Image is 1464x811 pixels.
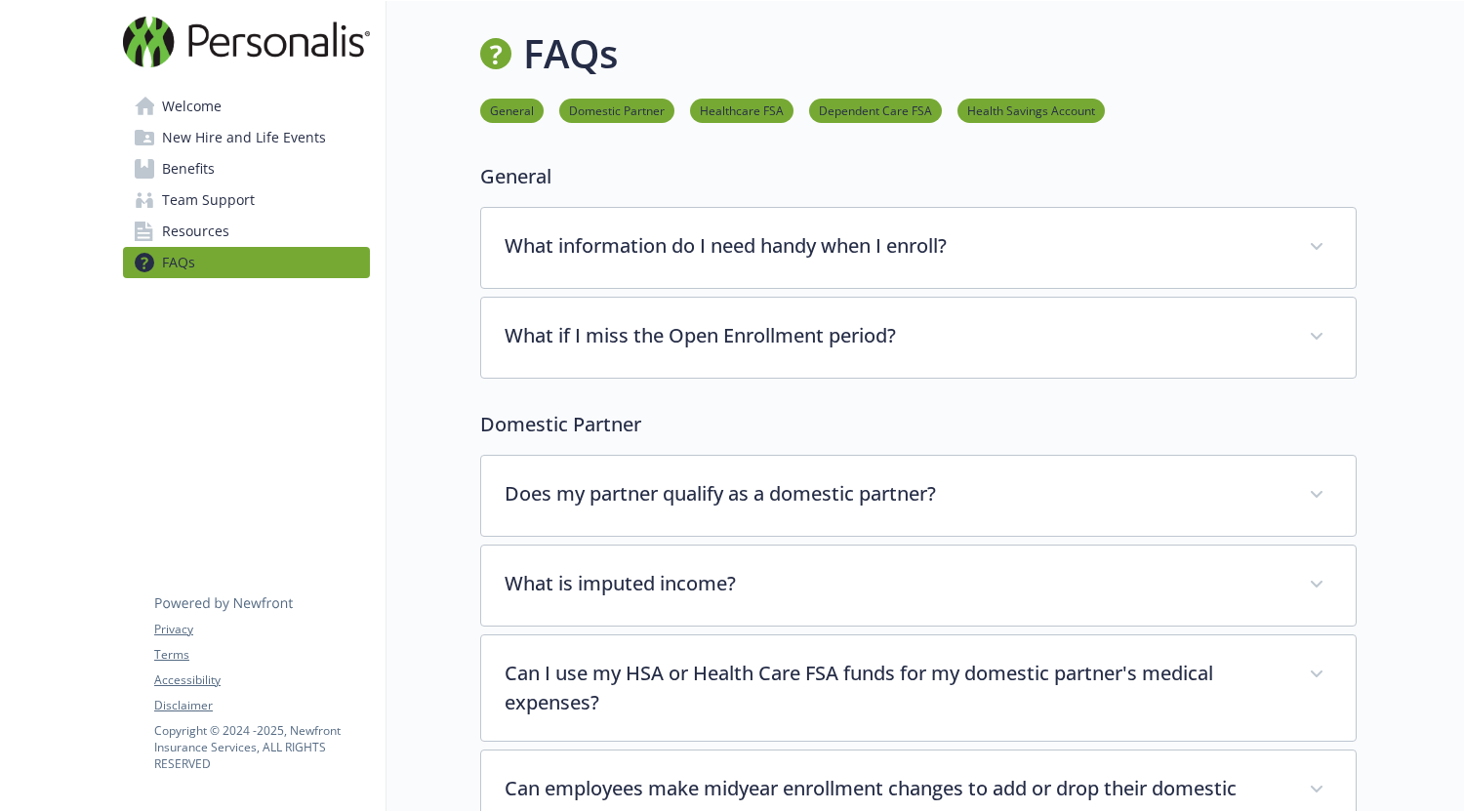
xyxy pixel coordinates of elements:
a: Welcome [123,91,370,122]
div: Can I use my HSA or Health Care FSA funds for my domestic partner's medical expenses? [481,635,1356,741]
a: Healthcare FSA [690,101,793,119]
p: Can I use my HSA or Health Care FSA funds for my domestic partner's medical expenses? [505,659,1285,717]
div: What information do I need handy when I enroll? [481,208,1356,288]
p: General [480,162,1357,191]
p: Copyright © 2024 - 2025 , Newfront Insurance Services, ALL RIGHTS RESERVED [154,722,369,772]
h1: FAQs [523,24,618,83]
a: Privacy [154,621,369,638]
p: Does my partner qualify as a domestic partner? [505,479,1285,508]
a: Benefits [123,153,370,184]
p: Domestic Partner [480,410,1357,439]
a: General [480,101,544,119]
a: Terms [154,646,369,664]
a: Dependent Care FSA [809,101,942,119]
a: New Hire and Life Events [123,122,370,153]
span: New Hire and Life Events [162,122,326,153]
span: Team Support [162,184,255,216]
div: What if I miss the Open Enrollment period? [481,298,1356,378]
a: Domestic Partner [559,101,674,119]
a: Health Savings Account [957,101,1105,119]
span: Benefits [162,153,215,184]
div: What is imputed income? [481,546,1356,626]
a: Resources [123,216,370,247]
a: Team Support [123,184,370,216]
p: What if I miss the Open Enrollment period? [505,321,1285,350]
p: What information do I need handy when I enroll? [505,231,1285,261]
span: Welcome [162,91,222,122]
span: Resources [162,216,229,247]
span: FAQs [162,247,195,278]
p: What is imputed income? [505,569,1285,598]
div: Does my partner qualify as a domestic partner? [481,456,1356,536]
a: Disclaimer [154,697,369,714]
a: Accessibility [154,671,369,689]
a: FAQs [123,247,370,278]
